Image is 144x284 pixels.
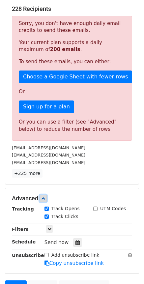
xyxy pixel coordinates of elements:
p: Sorry, you don't have enough daily email credits to send these emails. [19,20,125,34]
a: Choose a Google Sheet with fewer rows [19,71,132,83]
label: UTM Codes [100,205,126,212]
strong: Tracking [12,206,34,212]
p: Or [19,88,125,95]
small: [EMAIL_ADDRESS][DOMAIN_NAME] [12,153,85,157]
div: Or you can use a filter (see "Advanced" below) to reduce the number of rows [19,118,125,133]
iframe: Chat Widget [111,252,144,284]
strong: Filters [12,227,29,232]
small: [EMAIL_ADDRESS][DOMAIN_NAME] [12,145,85,150]
small: [EMAIL_ADDRESS][DOMAIN_NAME] [12,160,85,165]
h5: Advanced [12,195,132,202]
a: Sign up for a plan [19,100,74,113]
strong: 200 emails [50,46,80,52]
strong: Schedule [12,239,36,244]
p: To send these emails, you can either: [19,58,125,65]
label: Add unsubscribe link [51,252,100,259]
span: Send now [44,240,69,245]
p: Your current plan supports a daily maximum of . [19,39,125,53]
h5: 228 Recipients [12,5,132,13]
label: Track Opens [51,205,80,212]
a: +225 more [12,169,43,178]
label: Track Clicks [51,213,78,220]
a: Copy unsubscribe link [44,260,104,266]
strong: Unsubscribe [12,253,44,258]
